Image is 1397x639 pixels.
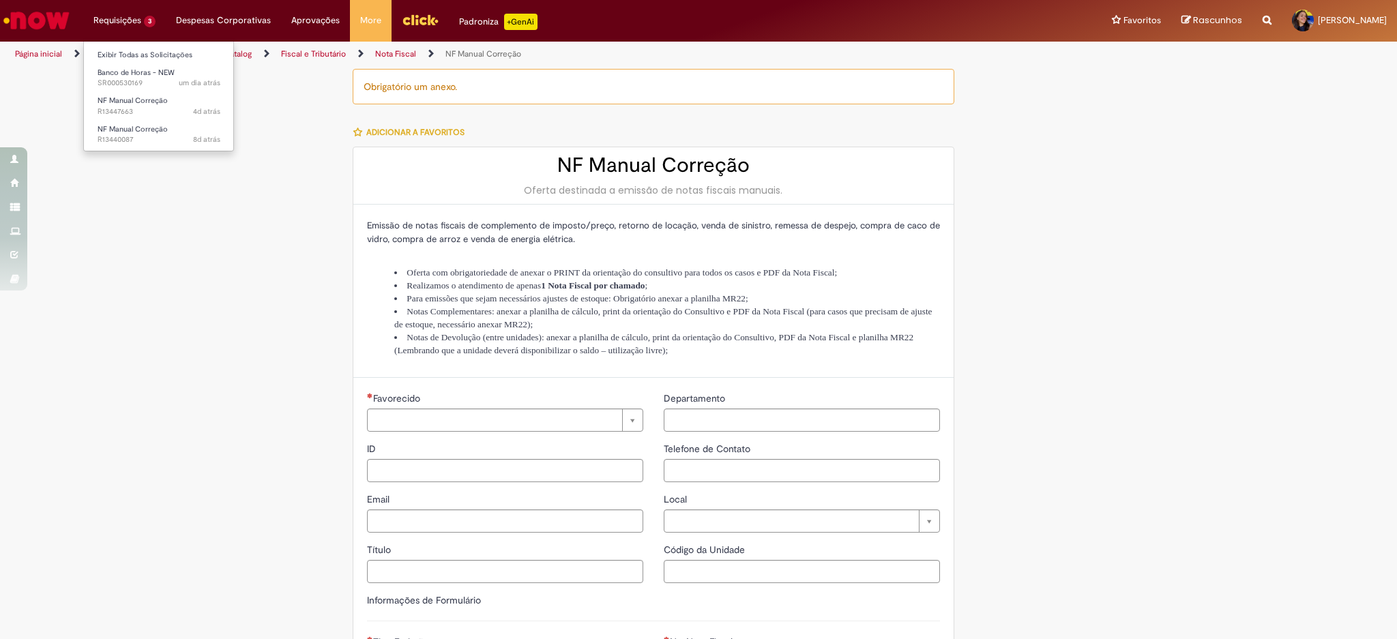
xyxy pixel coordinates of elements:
[353,118,472,147] button: Adicionar a Favoritos
[367,393,373,398] span: Necessários
[1,7,72,34] img: ServiceNow
[367,443,379,455] span: ID
[98,106,220,117] span: R13447663
[179,78,220,88] time: 28/08/2025 10:16:48
[15,48,62,59] a: Página inicial
[367,183,940,197] div: Oferta destinada a emissão de notas fiscais manuais.
[144,16,156,27] span: 3
[98,134,220,145] span: R13440087
[360,14,381,27] span: More
[541,280,645,291] strong: 1 Nota Fiscal por chamado
[373,392,423,404] span: Necessários - Favorecido
[459,14,538,30] div: Padroniza
[367,408,643,432] a: Limpar campo Favorecido
[98,124,168,134] span: NF Manual Correção
[353,69,954,104] div: Obrigatório um anexo.
[291,14,340,27] span: Aprovações
[664,459,940,482] input: Telefone de Contato
[407,293,748,303] span: Para emissões que sejam necessários ajustes de estoque: Obrigatório anexar a planilha MR22;
[402,10,439,30] img: click_logo_yellow_360x200.png
[1318,14,1387,26] span: [PERSON_NAME]
[1193,14,1242,27] span: Rascunhos
[367,560,643,583] input: Título
[98,78,220,89] span: SR000530169
[93,14,141,27] span: Requisições
[367,154,940,177] h2: NF Manual Correção
[84,65,234,91] a: Aberto SR000530169 : Banco de Horas - NEW
[664,408,940,432] input: Departamento
[664,392,728,404] span: Departamento
[281,48,346,59] a: Fiscal e Tributário
[394,306,932,329] span: Notas Complementares: anexar a planilha de cálculo, print da orientação do Consultivo e PDF da No...
[367,220,940,245] span: Emissão de notas fiscais de complemento de imposto/preço, retorno de locação, venda de sinistro, ...
[366,127,465,138] span: Adicionar a Favoritos
[375,48,416,59] a: Nota Fiscal
[504,14,538,30] p: +GenAi
[193,106,220,117] time: 26/08/2025 11:05:55
[664,443,753,455] span: Telefone de Contato
[664,544,748,556] span: Código da Unidade
[10,42,921,67] ul: Trilhas de página
[176,14,271,27] span: Despesas Corporativas
[193,134,220,145] time: 22/08/2025 14:17:41
[407,280,647,291] span: Realizamos o atendimento de apenas ;
[664,493,690,505] span: Local
[407,267,837,278] span: Oferta com obrigatoriedade de anexar o PRINT da orientação do consultivo para todos os casos e PD...
[193,134,220,145] span: 8d atrás
[367,509,643,533] input: Email
[394,332,913,355] span: Notas de Devolução (entre unidades): anexar a planilha de cálculo, print da orientação do Consult...
[193,106,220,117] span: 4d atrás
[664,509,940,533] a: Limpar campo Local
[98,95,168,106] span: NF Manual Correção
[98,68,175,78] span: Banco de Horas - NEW
[367,493,392,505] span: Email
[179,78,220,88] span: um dia atrás
[367,594,481,606] label: Informações de Formulário
[84,93,234,119] a: Aberto R13447663 : NF Manual Correção
[367,544,394,556] span: Título
[83,41,234,151] ul: Requisições
[1123,14,1161,27] span: Favoritos
[84,48,234,63] a: Exibir Todas as Solicitações
[445,48,521,59] a: NF Manual Correção
[367,459,643,482] input: ID
[1181,14,1242,27] a: Rascunhos
[664,560,940,583] input: Código da Unidade
[84,122,234,147] a: Aberto R13440087 : NF Manual Correção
